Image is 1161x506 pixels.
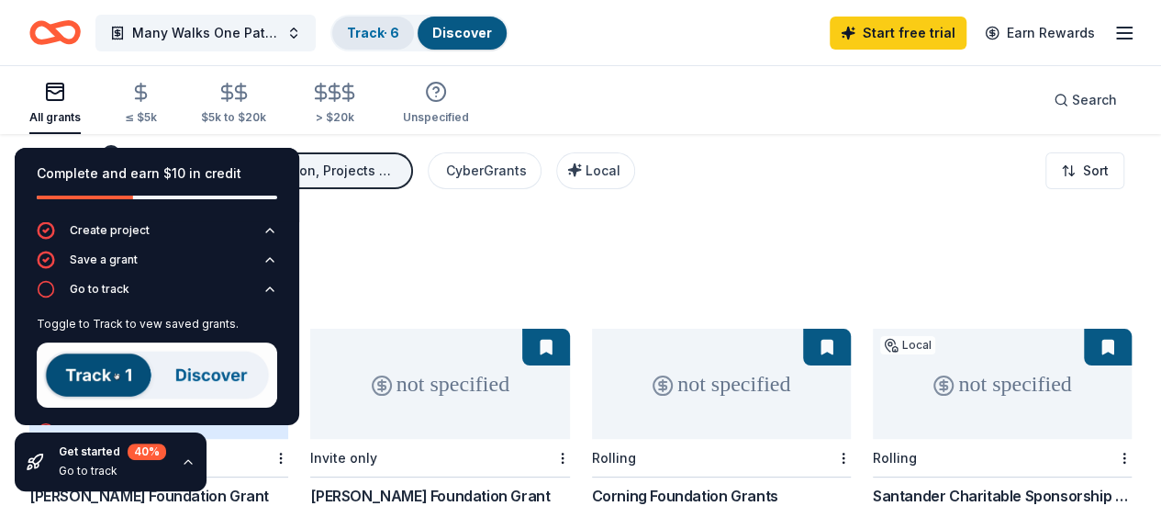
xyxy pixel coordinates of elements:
a: Track· 6 [347,25,399,40]
button: Save a grant [37,251,277,280]
div: Save a grant [70,253,138,267]
button: Search [1039,82,1132,118]
div: Education, Projects & programming, Exhibitions, Other [251,160,398,182]
button: Track· 6Discover [330,15,508,51]
button: ≤ $5k [125,74,157,134]
a: Earn Rewards [974,17,1106,50]
span: Many Walks One Pathway [132,22,279,44]
div: Get started [59,444,166,460]
div: Go to track [59,464,166,478]
button: All grants [29,73,81,134]
button: Unspecified [403,73,469,134]
span: Search [1072,89,1117,111]
div: ≤ $5k [125,110,157,125]
button: Sort [1045,152,1124,189]
div: 40 % [128,444,166,460]
div: not specified [873,329,1132,439]
button: Many Walks One Pathway [95,15,316,51]
button: CyberGrants [428,152,541,189]
div: All grants [29,110,81,125]
a: Home [29,11,81,54]
div: Rolling [592,450,636,466]
div: Toggle to Track to vew saved grants. [37,317,277,332]
div: $5k to $20k [201,110,266,125]
button: Education, Projects & programming, Exhibitions, Other [233,152,413,189]
div: Complete and earn $10 in credit [37,163,277,185]
div: Invite only [310,450,377,466]
div: Rolling [873,450,917,466]
span: Local [586,163,620,178]
a: Start free trial [830,17,966,50]
div: Unspecified [403,110,469,125]
img: Track [37,343,277,408]
div: Go to track [70,282,129,297]
a: Discover [432,25,492,40]
div: Go to track [37,309,277,422]
div: Local [880,336,935,354]
button: Go to track [37,280,277,309]
div: not specified [592,329,851,439]
button: > $20k [310,74,359,134]
button: $5k to $20k [201,74,266,134]
button: Start an application [37,422,277,452]
div: CyberGrants [446,160,527,182]
button: Create project [37,221,277,251]
span: Sort [1083,160,1109,182]
button: Local [556,152,635,189]
div: > $20k [310,110,359,125]
div: Start an application [70,424,173,439]
div: Create project [70,223,150,238]
div: not specified [310,329,569,439]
